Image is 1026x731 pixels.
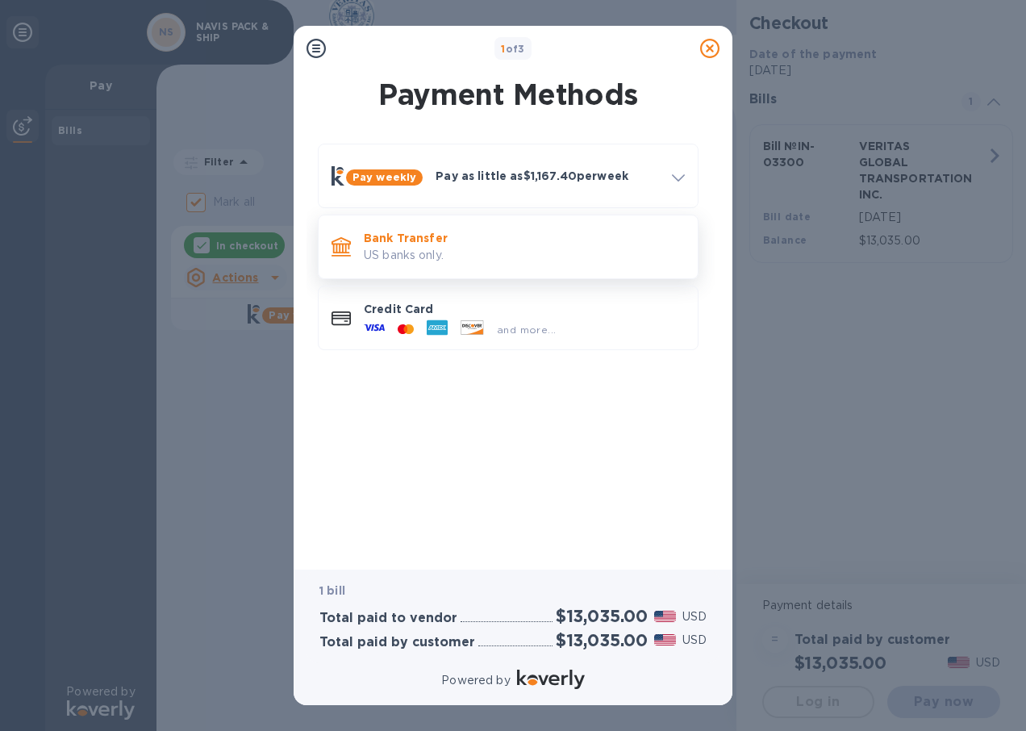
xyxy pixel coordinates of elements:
b: Pay weekly [352,171,416,183]
p: Powered by [441,672,510,689]
img: USD [654,634,676,645]
b: 1 bill [319,584,345,597]
p: USD [682,632,707,649]
h3: Total paid by customer [319,635,475,650]
h2: $13,035.00 [556,630,648,650]
p: Bank Transfer [364,230,685,246]
p: USD [682,608,707,625]
span: 1 [501,43,505,55]
span: and more... [497,324,556,336]
p: US banks only. [364,247,685,264]
b: of 3 [501,43,525,55]
p: Credit Card [364,301,685,317]
img: Logo [517,670,585,689]
h1: Payment Methods [315,77,702,111]
h3: Total paid to vendor [319,611,457,626]
img: USD [654,611,676,622]
h2: $13,035.00 [556,606,648,626]
p: Pay as little as $1,167.40 per week [436,168,659,184]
